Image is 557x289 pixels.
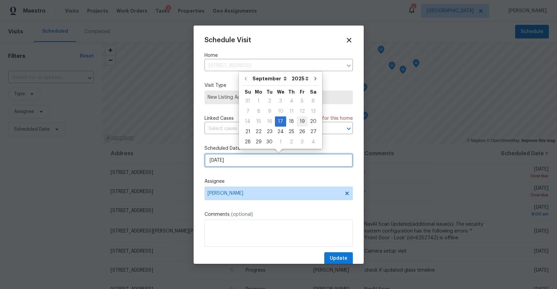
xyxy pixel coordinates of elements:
abbr: Wednesday [277,90,284,94]
div: 31 [242,96,253,106]
div: Sun Sep 14 2025 [242,116,253,127]
div: Wed Oct 01 2025 [275,137,286,147]
div: 2 [286,137,297,147]
abbr: Tuesday [266,90,273,94]
div: Tue Sep 30 2025 [264,137,275,147]
div: Fri Sep 19 2025 [297,116,308,127]
div: 15 [253,117,264,126]
abbr: Friday [300,90,305,94]
span: Linked Cases [204,115,234,122]
div: Wed Sep 10 2025 [275,106,286,116]
div: Mon Sep 08 2025 [253,106,264,116]
div: Fri Sep 26 2025 [297,127,308,137]
span: Schedule Visit [204,37,251,44]
button: Update [324,252,353,265]
div: 6 [308,96,319,106]
div: Mon Sep 01 2025 [253,96,264,106]
div: Tue Sep 09 2025 [264,106,275,116]
div: 24 [275,127,286,137]
div: 19 [297,117,308,126]
div: 5 [297,96,308,106]
div: Sat Sep 06 2025 [308,96,319,106]
label: Comments [204,211,353,218]
div: 25 [286,127,297,137]
div: Thu Sep 25 2025 [286,127,297,137]
div: Mon Sep 15 2025 [253,116,264,127]
span: (optional) [231,212,253,217]
div: 1 [253,96,264,106]
div: 9 [264,107,275,116]
div: 14 [242,117,253,126]
abbr: Sunday [245,90,251,94]
div: Fri Sep 12 2025 [297,106,308,116]
div: 1 [275,137,286,147]
div: Sat Sep 27 2025 [308,127,319,137]
div: 28 [242,137,253,147]
abbr: Monday [255,90,262,94]
button: Open [344,124,354,133]
label: Home [204,52,353,59]
div: 3 [297,137,308,147]
div: Wed Sep 17 2025 [275,116,286,127]
abbr: Saturday [310,90,316,94]
div: 16 [264,117,275,126]
div: 13 [308,107,319,116]
div: 29 [253,137,264,147]
div: 12 [297,107,308,116]
div: 18 [286,117,297,126]
div: Fri Sep 05 2025 [297,96,308,106]
div: 27 [308,127,319,137]
div: 10 [275,107,286,116]
select: Year [290,74,310,84]
div: Thu Sep 11 2025 [286,106,297,116]
label: Scheduled Date [204,145,353,152]
div: 2 [264,96,275,106]
div: Tue Sep 23 2025 [264,127,275,137]
div: 3 [275,96,286,106]
div: Mon Sep 29 2025 [253,137,264,147]
span: Update [330,254,347,263]
div: Tue Sep 02 2025 [264,96,275,106]
div: Sun Sep 28 2025 [242,137,253,147]
div: 21 [242,127,253,137]
div: 4 [286,96,297,106]
div: Sat Oct 04 2025 [308,137,319,147]
div: Tue Sep 16 2025 [264,116,275,127]
div: 11 [286,107,297,116]
div: 17 [275,117,286,126]
label: Visit Type [204,82,353,89]
abbr: Thursday [288,90,295,94]
div: Fri Oct 03 2025 [297,137,308,147]
button: Go to previous month [241,72,251,85]
div: Sat Sep 13 2025 [308,106,319,116]
button: Go to next month [310,72,321,85]
div: Sun Sep 07 2025 [242,106,253,116]
div: Thu Sep 04 2025 [286,96,297,106]
div: Mon Sep 22 2025 [253,127,264,137]
span: New Listing Audit [208,94,350,101]
input: Enter in an address [204,61,343,71]
div: 22 [253,127,264,137]
div: 30 [264,137,275,147]
input: Select cases [204,124,334,134]
div: 7 [242,107,253,116]
label: Assignee [204,178,353,185]
div: Thu Sep 18 2025 [286,116,297,127]
div: Sun Sep 21 2025 [242,127,253,137]
div: 4 [308,137,319,147]
div: 23 [264,127,275,137]
div: Sun Aug 31 2025 [242,96,253,106]
div: 26 [297,127,308,137]
div: Wed Sep 24 2025 [275,127,286,137]
div: Thu Oct 02 2025 [286,137,297,147]
select: Month [251,74,290,84]
div: Sat Sep 20 2025 [308,116,319,127]
span: [PERSON_NAME] [208,191,341,196]
div: 20 [308,117,319,126]
input: M/D/YYYY [204,154,353,167]
span: Close [345,36,353,44]
div: Wed Sep 03 2025 [275,96,286,106]
div: 8 [253,107,264,116]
